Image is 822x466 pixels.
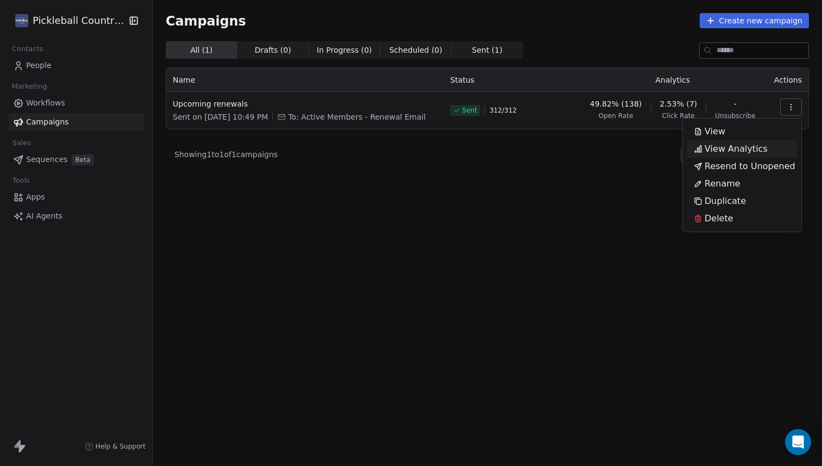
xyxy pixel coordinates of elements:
[705,160,795,173] span: Resend to Unopened
[705,142,768,156] span: View Analytics
[687,123,797,227] div: Suggestions
[705,125,725,138] span: View
[705,195,746,208] span: Duplicate
[705,212,733,225] span: Delete
[705,177,740,190] span: Rename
